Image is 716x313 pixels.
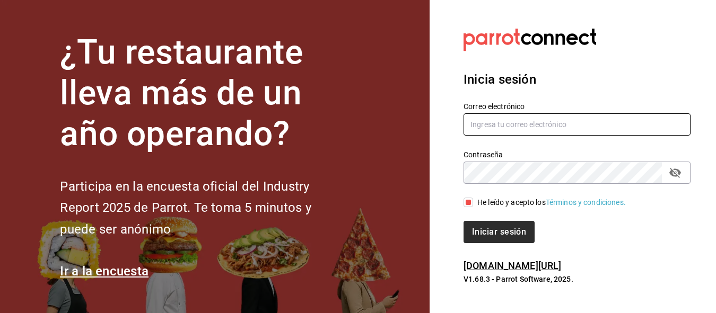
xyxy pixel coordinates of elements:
[464,221,535,243] button: Iniciar sesión
[546,198,626,207] a: Términos y condiciones.
[60,176,346,240] h2: Participa en la encuesta oficial del Industry Report 2025 de Parrot. Te toma 5 minutos y puede se...
[60,32,346,154] h1: ¿Tu restaurante lleva más de un año operando?
[477,197,626,208] div: He leído y acepto los
[464,274,691,284] p: V1.68.3 - Parrot Software, 2025.
[464,260,561,271] a: [DOMAIN_NAME][URL]
[464,70,691,89] h3: Inicia sesión
[464,103,691,110] label: Correo electrónico
[60,264,149,279] a: Ir a la encuesta
[464,113,691,136] input: Ingresa tu correo electrónico
[666,164,684,182] button: passwordField
[464,151,691,158] label: Contraseña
